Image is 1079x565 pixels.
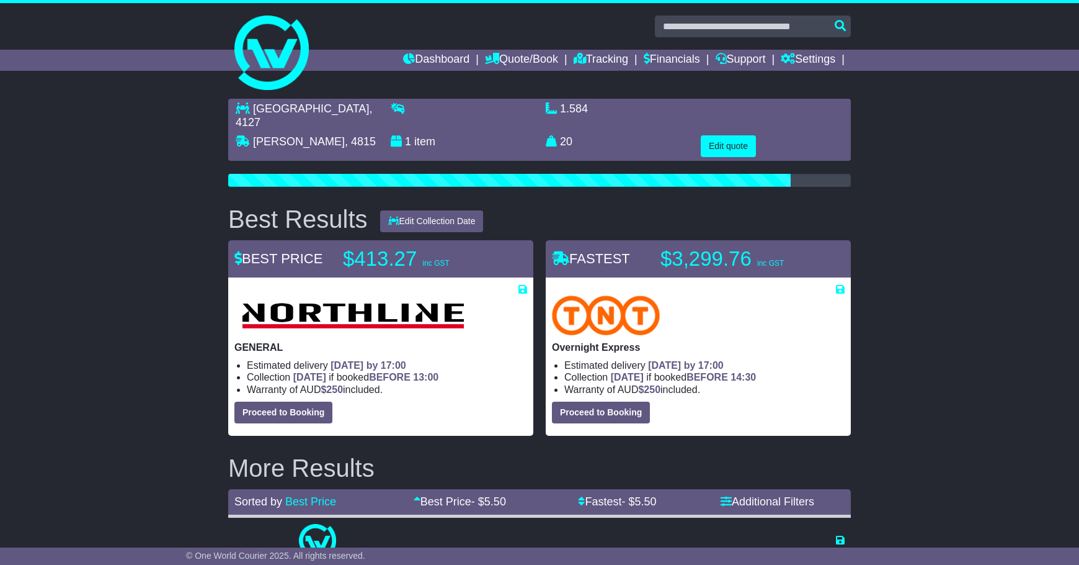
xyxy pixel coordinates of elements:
[326,384,343,395] span: 250
[644,50,700,71] a: Financials
[369,372,411,382] span: BEFORE
[413,372,438,382] span: 13:00
[730,372,756,382] span: 14:30
[485,50,558,71] a: Quote/Book
[343,246,498,271] p: $413.27
[621,495,656,508] span: - $
[234,341,527,353] p: GENERAL
[721,495,814,508] a: Additional Filters
[578,495,656,508] a: Fastest- $5.50
[560,102,588,115] span: 1.584
[686,372,728,382] span: BEFORE
[552,251,630,266] span: FASTEST
[234,495,282,508] span: Sorted by
[186,551,365,561] span: © One World Courier 2025. All rights reserved.
[253,102,369,115] span: [GEOGRAPHIC_DATA]
[345,135,376,148] span: , 4815
[560,135,572,148] span: 20
[293,372,326,382] span: [DATE]
[471,495,506,508] span: - $
[716,50,766,71] a: Support
[611,372,644,382] span: [DATE]
[564,359,845,371] li: Estimated delivery
[701,135,756,157] button: Edit quote
[234,402,332,423] button: Proceed to Booking
[414,495,506,508] a: Best Price- $5.50
[228,454,851,482] h2: More Results
[405,135,411,148] span: 1
[380,210,484,232] button: Edit Collection Date
[638,384,660,395] span: $
[611,372,756,382] span: if booked
[234,296,471,335] img: Northline Distribution: GENERAL
[285,495,336,508] a: Best Price
[564,371,845,383] li: Collection
[414,135,435,148] span: item
[293,372,438,382] span: if booked
[757,259,784,268] span: inc GST
[552,402,650,423] button: Proceed to Booking
[564,384,845,395] li: Warranty of AUD included.
[222,206,374,233] div: Best Results
[552,296,660,335] img: TNT Domestic: Overnight Express
[441,546,600,558] li: Estimated delivery
[648,360,724,371] span: [DATE] by 17:00
[525,546,600,557] span: [DATE] by 17:00
[331,360,406,371] span: [DATE] by 17:00
[247,384,527,395] li: Warranty of AUD included.
[403,50,469,71] a: Dashboard
[552,341,845,353] p: Overnight Express
[635,495,657,508] span: 5.50
[253,135,345,148] span: [PERSON_NAME]
[236,102,372,129] span: , 4127
[247,359,527,371] li: Estimated delivery
[660,246,815,271] p: $3,299.76
[781,50,835,71] a: Settings
[484,495,506,508] span: 5.50
[644,384,660,395] span: 250
[422,259,449,268] span: inc GST
[299,524,336,561] img: One World Courier: Same Day Nationwide(quotes take 0.5-1 hour)
[247,371,527,383] li: Collection
[574,50,628,71] a: Tracking
[321,384,343,395] span: $
[234,251,322,266] span: BEST PRICE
